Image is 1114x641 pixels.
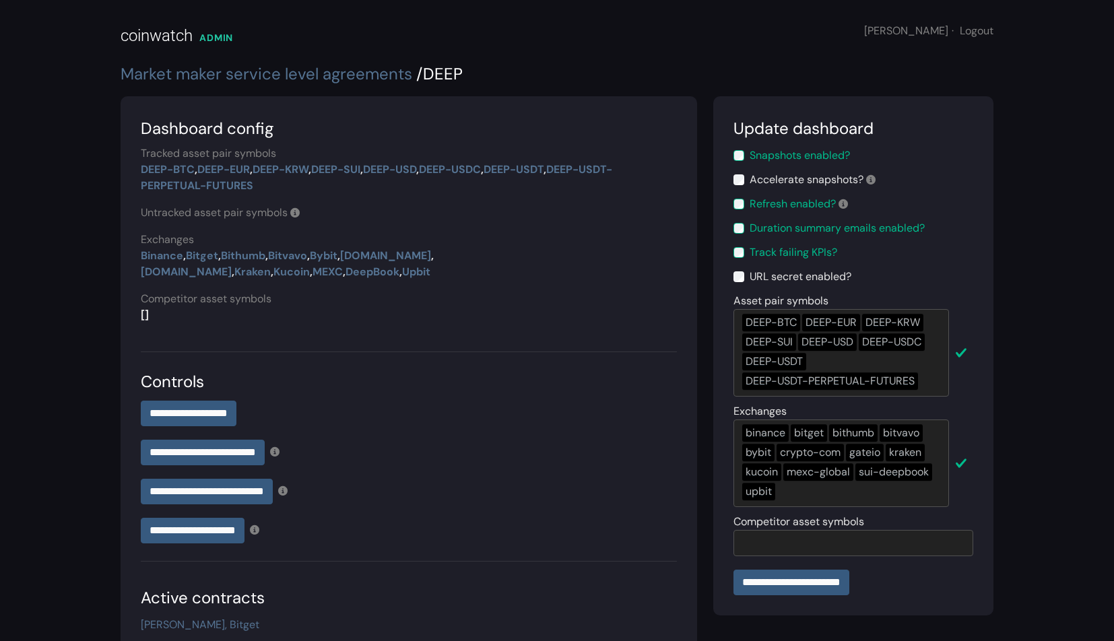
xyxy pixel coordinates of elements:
div: gateio [846,444,884,461]
label: Untracked asset pair symbols [141,205,300,221]
div: ADMIN [199,31,233,45]
div: DEEP-BTC [742,314,800,331]
label: Duration summary emails enabled? [750,220,925,236]
label: Refresh enabled? [750,196,848,212]
a: Bitvavo [268,248,307,263]
a: [DOMAIN_NAME] [340,248,431,263]
div: Dashboard config [141,116,677,141]
strong: [] [141,308,149,322]
a: Market maker service level agreements [121,63,412,84]
a: DEEP-USDT [484,162,544,176]
label: Exchanges [141,232,194,248]
a: Bithumb [221,248,265,263]
label: Track failing KPIs? [750,244,837,261]
div: Update dashboard [733,116,973,141]
div: DEEP-USDC [859,333,925,351]
div: bitget [791,424,827,442]
div: DEEP-USD [798,333,857,351]
strong: , , , , , , , , , , , [141,248,434,279]
div: mexc-global [783,463,853,481]
span: / [416,63,423,84]
label: Tracked asset pair symbols [141,145,276,162]
label: Competitor asset symbols [733,514,864,530]
div: bithumb [829,424,878,442]
div: coinwatch [121,24,193,48]
label: Exchanges [733,403,787,419]
div: kraken [886,444,925,461]
div: kucoin [742,463,781,481]
label: Asset pair symbols [733,293,828,309]
label: Competitor asset symbols [141,291,271,307]
label: URL secret enabled? [750,269,851,285]
a: DEEP-KRW [253,162,308,176]
a: [PERSON_NAME], Bitget [141,617,259,632]
a: DeepBook [346,265,399,279]
a: Upbit [402,265,430,279]
a: DEEP-EUR [197,162,250,176]
div: DEEP-EUR [802,314,860,331]
div: DEEP-KRW [862,314,923,331]
label: Accelerate snapshots? [750,172,876,188]
a: Kucoin [273,265,310,279]
a: Logout [960,24,993,38]
a: Kraken [234,265,271,279]
div: Controls [141,370,677,394]
div: bitvavo [880,424,923,442]
div: [PERSON_NAME] [864,23,993,39]
a: DEEP-USDC [419,162,481,176]
label: Snapshots enabled? [750,147,850,164]
a: DEEP-SUI [311,162,360,176]
span: · [952,24,954,38]
div: bybit [742,444,775,461]
div: sui-deepbook [855,463,932,481]
div: upbit [742,483,775,500]
a: Bybit [310,248,337,263]
a: [DOMAIN_NAME] [141,265,232,279]
a: DEEP-USD [363,162,416,176]
a: DEEP-BTC [141,162,195,176]
a: Bitget [186,248,218,263]
div: DEEP-SUI [742,333,796,351]
a: Binance [141,248,183,263]
strong: , , , , , , , [141,162,612,193]
div: binance [742,424,789,442]
div: DEEP-USDT-PERPETUAL-FUTURES [742,372,918,390]
div: Active contracts [141,586,677,610]
a: MEXC [313,265,343,279]
div: DEEP [121,62,993,86]
div: crypto-com [777,444,844,461]
div: DEEP-USDT [742,353,806,370]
